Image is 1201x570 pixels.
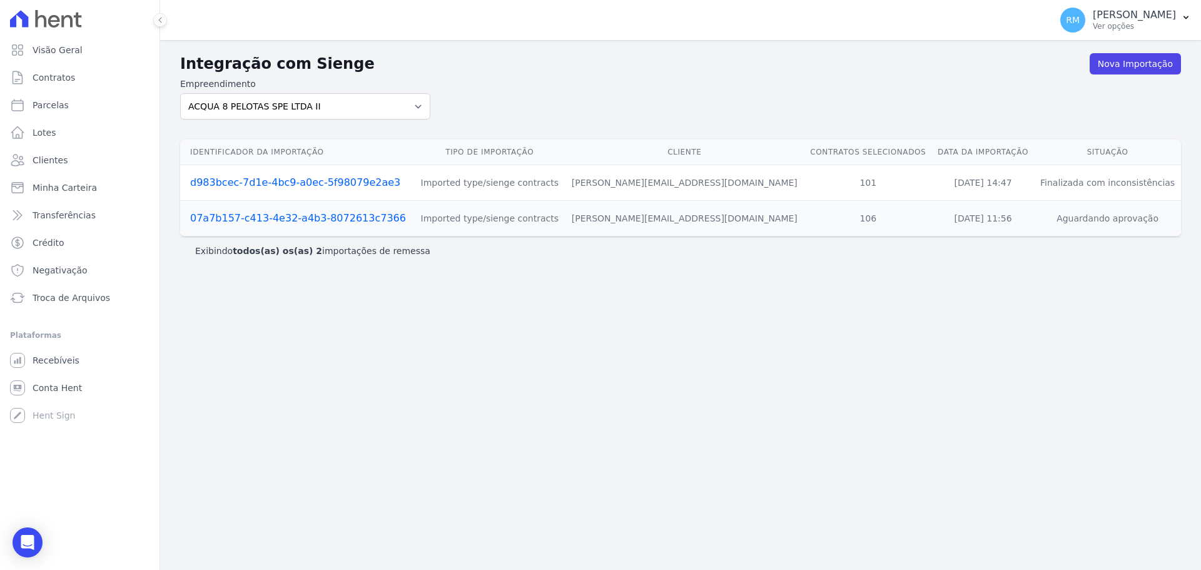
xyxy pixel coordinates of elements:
[415,165,565,201] td: Imported type/sienge contracts
[33,354,79,367] span: Recebíveis
[5,348,155,373] a: Recebíveis
[33,154,68,166] span: Clientes
[1093,9,1176,21] p: [PERSON_NAME]
[33,71,75,84] span: Contratos
[932,165,1034,201] td: [DATE] 14:47
[5,38,155,63] a: Visão Geral
[33,292,110,304] span: Troca de Arquivos
[33,126,56,139] span: Lotes
[33,382,82,394] span: Conta Hent
[565,140,804,165] th: Cliente
[33,264,88,277] span: Negativação
[565,165,804,201] td: [PERSON_NAME][EMAIL_ADDRESS][DOMAIN_NAME]
[5,203,155,228] a: Transferências
[1034,165,1181,201] td: Finalizada com inconsistências
[180,53,1090,75] h2: Integração com Sienge
[5,148,155,173] a: Clientes
[13,527,43,557] div: Open Intercom Messenger
[190,176,400,188] a: d983bcec-7d1e-4bc9-a0ec-5f98079e2ae3
[195,245,430,257] p: Exibindo importações de remessa
[5,230,155,255] a: Crédito
[180,140,415,165] th: Identificador da Importação
[5,65,155,90] a: Contratos
[1090,53,1181,74] a: Nova Importação
[33,44,83,56] span: Visão Geral
[33,209,96,221] span: Transferências
[1050,3,1201,38] button: RM [PERSON_NAME] Ver opções
[180,78,430,91] label: Empreendimento
[1034,201,1181,237] td: Aguardando aprovação
[415,140,565,165] th: Tipo de Importação
[10,328,149,343] div: Plataformas
[33,237,64,249] span: Crédito
[932,140,1034,165] th: Data da Importação
[5,258,155,283] a: Negativação
[804,165,932,201] td: 101
[5,375,155,400] a: Conta Hent
[804,201,932,237] td: 106
[5,285,155,310] a: Troca de Arquivos
[5,175,155,200] a: Minha Carteira
[415,201,565,237] td: Imported type/sienge contracts
[565,201,804,237] td: [PERSON_NAME][EMAIL_ADDRESS][DOMAIN_NAME]
[233,246,322,256] b: todos(as) os(as) 2
[1034,140,1181,165] th: Situação
[33,99,69,111] span: Parcelas
[5,120,155,145] a: Lotes
[1066,16,1080,24] span: RM
[932,201,1034,237] td: [DATE] 11:56
[190,212,406,224] a: 07a7b157-c413-4e32-a4b3-8072613c7366
[804,140,932,165] th: Contratos Selecionados
[1093,21,1176,31] p: Ver opções
[5,93,155,118] a: Parcelas
[33,181,97,194] span: Minha Carteira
